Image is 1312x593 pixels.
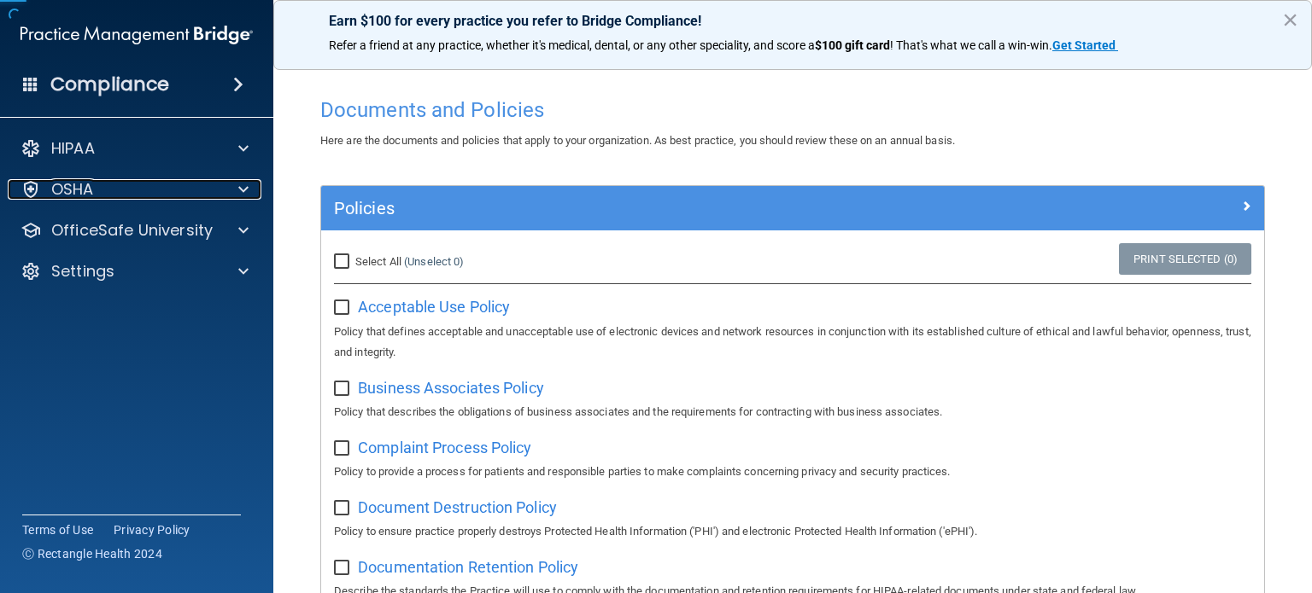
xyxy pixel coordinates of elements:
[22,545,162,562] span: Ⓒ Rectangle Health 2024
[1052,38,1118,52] a: Get Started
[51,220,213,241] p: OfficeSafe University
[50,73,169,96] h4: Compliance
[334,322,1251,363] p: Policy that defines acceptable and unacceptable use of electronic devices and network resources i...
[51,179,94,200] p: OSHA
[334,521,1251,542] p: Policy to ensure practice properly destroys Protected Health Information ('PHI') and electronic P...
[334,255,354,269] input: Select All (Unselect 0)
[20,220,249,241] a: OfficeSafe University
[404,255,464,268] a: (Unselect 0)
[1052,38,1116,52] strong: Get Started
[20,138,249,159] a: HIPAA
[1282,6,1298,33] button: Close
[358,498,557,516] span: Document Destruction Policy
[358,439,531,456] span: Complaint Process Policy
[358,558,578,576] span: Documentation Retention Policy
[355,255,401,268] span: Select All
[334,195,1251,222] a: Policies
[334,402,1251,422] p: Policy that describes the obligations of business associates and the requirements for contracting...
[358,379,544,397] span: Business Associates Policy
[20,179,249,200] a: OSHA
[20,18,253,52] img: PMB logo
[114,521,190,538] a: Privacy Policy
[358,298,510,316] span: Acceptable Use Policy
[22,521,93,538] a: Terms of Use
[320,134,955,147] span: Here are the documents and policies that apply to your organization. As best practice, you should...
[51,261,114,282] p: Settings
[890,38,1052,52] span: ! That's what we call a win-win.
[1119,243,1251,275] a: Print Selected (0)
[334,199,1016,218] h5: Policies
[815,38,890,52] strong: $100 gift card
[329,13,1256,29] p: Earn $100 for every practice you refer to Bridge Compliance!
[334,462,1251,482] p: Policy to provide a process for patients and responsible parties to make complaints concerning pr...
[329,38,815,52] span: Refer a friend at any practice, whether it's medical, dental, or any other speciality, and score a
[320,99,1265,121] h4: Documents and Policies
[20,261,249,282] a: Settings
[51,138,95,159] p: HIPAA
